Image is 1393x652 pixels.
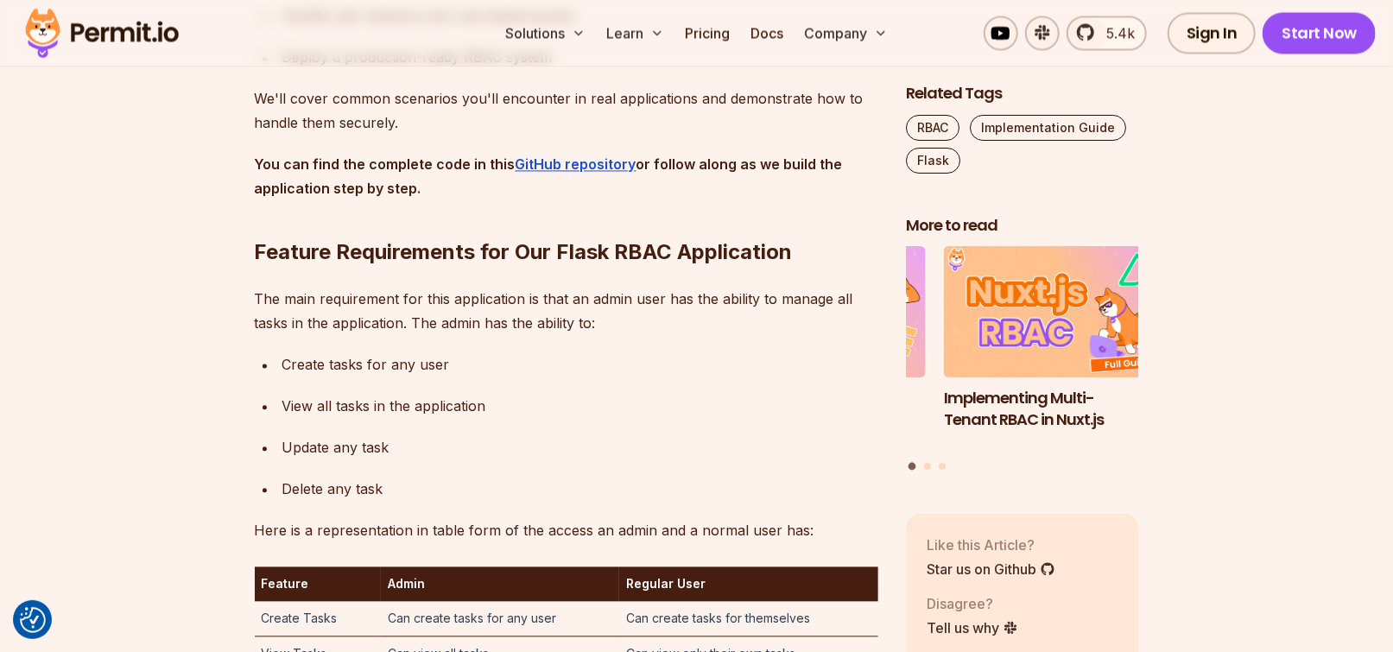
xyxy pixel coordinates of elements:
[939,463,946,470] button: Go to slide 3
[255,86,878,135] p: We'll cover common scenarios you'll encounter in real applications and demonstrate how to handle ...
[693,388,926,452] h3: Policy-Based Access Control (PBAC) Isn’t as Great as You Think
[693,247,926,453] li: 3 of 3
[255,169,878,266] h2: Feature Requirements for Our Flask RBAC Application
[516,155,636,173] a: GitHub repository
[927,559,1055,579] a: Star us on Github
[255,601,382,636] td: Create Tasks
[619,567,878,601] th: Regular User
[599,16,671,50] button: Learn
[927,617,1018,638] a: Tell us why
[498,16,592,50] button: Solutions
[381,601,619,636] td: Can create tasks for any user
[20,607,46,633] button: Consent Preferences
[619,601,878,636] td: Can create tasks for themselves
[255,567,382,601] th: Feature
[744,16,790,50] a: Docs
[906,115,959,141] a: RBAC
[282,352,878,377] div: Create tasks for any user
[906,83,1139,104] h2: Related Tags
[678,16,737,50] a: Pricing
[927,535,1055,555] p: Like this Article?
[282,477,878,501] div: Delete any task
[1096,22,1135,43] span: 5.4k
[970,115,1126,141] a: Implementation Guide
[381,567,619,601] th: Admin
[944,247,1177,453] a: Implementing Multi-Tenant RBAC in Nuxt.jsImplementing Multi-Tenant RBAC in Nuxt.js
[906,247,1139,473] div: Posts
[20,607,46,633] img: Revisit consent button
[282,394,878,418] div: View all tasks in the application
[944,388,1177,431] h3: Implementing Multi-Tenant RBAC in Nuxt.js
[927,593,1018,614] p: Disagree?
[255,287,878,335] p: The main requirement for this application is that an admin user has the ability to manage all tas...
[906,148,960,174] a: Flask
[1067,16,1147,50] a: 5.4k
[693,247,926,378] img: Policy-Based Access Control (PBAC) Isn’t as Great as You Think
[255,518,878,542] p: Here is a representation in table form of the access an admin and a normal user has:
[944,247,1177,453] li: 1 of 3
[282,435,878,459] div: Update any task
[255,155,843,197] strong: or follow along as we build the application step by step.
[906,215,1139,237] h2: More to read
[944,247,1177,378] img: Implementing Multi-Tenant RBAC in Nuxt.js
[17,3,187,62] img: Permit logo
[1263,12,1376,54] a: Start Now
[797,16,895,50] button: Company
[1168,12,1257,54] a: Sign In
[909,463,916,471] button: Go to slide 1
[255,155,516,173] strong: You can find the complete code in this
[924,463,931,470] button: Go to slide 2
